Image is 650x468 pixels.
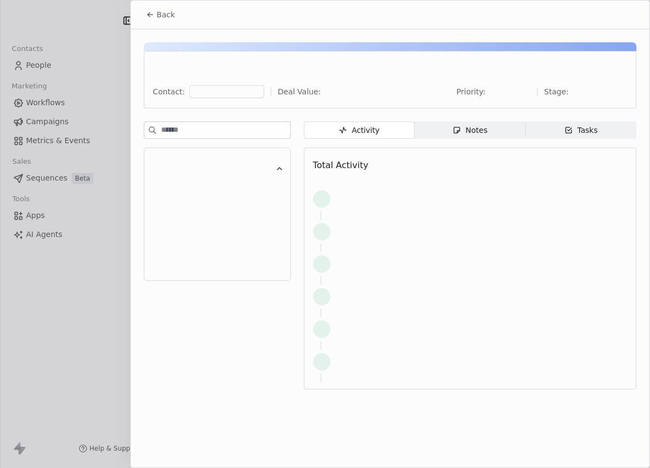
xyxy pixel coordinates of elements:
[313,160,368,170] span: Total Activity
[278,86,321,97] span: Deal Value:
[157,9,175,20] span: Back
[139,5,182,24] button: Back
[544,86,569,97] span: Stage:
[456,86,486,97] span: Priority:
[153,86,185,97] div: Contact:
[453,125,487,136] div: Notes
[564,125,598,136] div: Tasks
